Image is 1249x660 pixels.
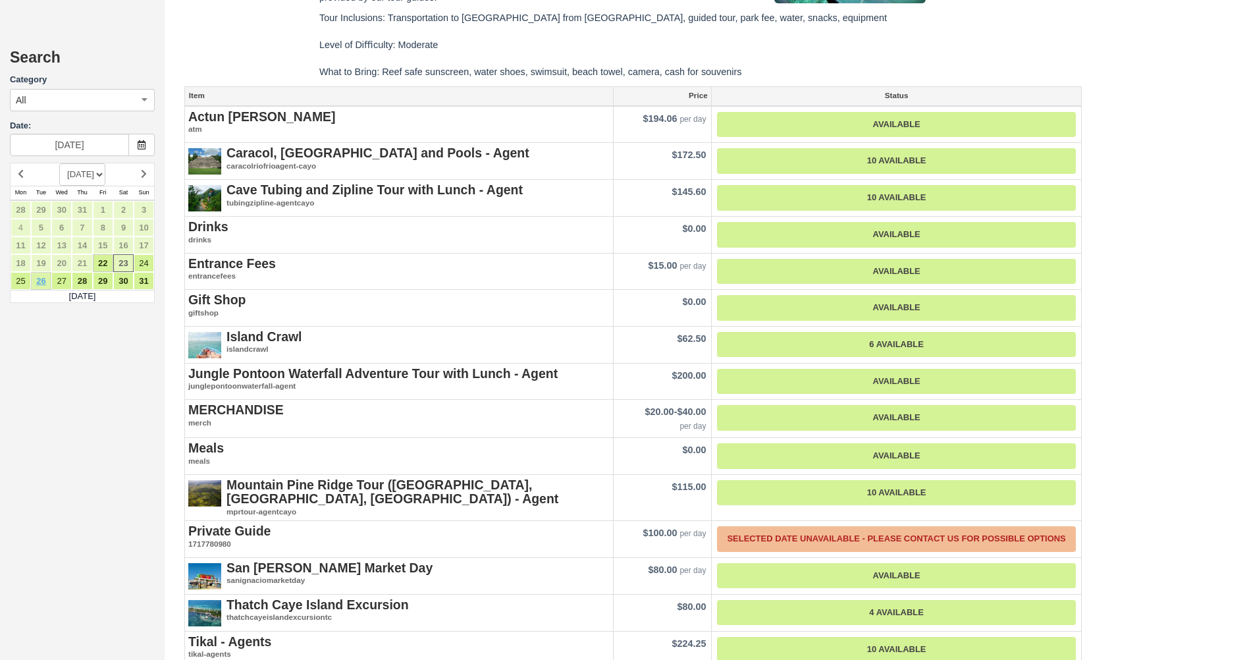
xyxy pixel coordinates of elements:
strong: Caracol, [GEOGRAPHIC_DATA] and Pools - Agent [226,146,529,160]
em: tikal-agents [188,649,610,660]
a: 28 [11,201,31,219]
span: $172.50 [672,150,706,160]
strong: Drinks [188,219,228,234]
a: 15 [93,236,113,254]
a: 20 [51,254,72,272]
a: 28 [72,272,92,290]
a: Status [712,87,1080,105]
a: 18 [11,254,31,272]
a: Item [185,87,613,105]
a: 30 [51,201,72,219]
a: 23 [113,254,134,272]
a: Cave Tubing and Zipline Tour with Lunch - Agenttubingzipline-agentcayo [188,183,610,208]
a: 24 [134,254,154,272]
th: Mon [11,186,31,200]
a: 31 [72,201,92,219]
em: mprtour-agentcayo [188,507,610,518]
span: $20.00 [645,406,674,417]
a: 7 [72,219,92,236]
a: 17 [134,236,154,254]
a: Available [717,222,1075,248]
em: tubingzipline-agentcayo [188,198,610,209]
a: Available [717,295,1075,321]
a: MERCHANDISEmerch [188,403,610,428]
a: Available [717,369,1075,395]
span: $115.00 [672,481,706,492]
strong: Jungle Pontoon Waterfall Adventure Tour with Lunch - Agent [188,366,558,381]
a: 30 [113,272,134,290]
p: Tour Inclusions: Transportation to [GEOGRAPHIC_DATA] from [GEOGRAPHIC_DATA], guided tour, park fe... [319,11,988,79]
a: Actun [PERSON_NAME]atm [188,110,610,135]
a: 19 [31,254,51,272]
span: $194.06 [643,113,677,124]
img: S296-3 [188,598,221,631]
em: per day [679,115,706,124]
strong: Thatch Caye Island Excursion [226,597,409,612]
strong: Gift Shop [188,292,246,307]
em: merch [188,418,610,429]
em: per day [679,566,706,575]
th: Tue [31,186,51,200]
strong: Entrance Fees [188,256,276,271]
span: $80.00 [677,601,706,612]
th: Fri [93,186,113,200]
img: S305-1 [188,330,221,363]
span: $100.00 [643,528,677,538]
em: thatchcayeislandexcursiontc [188,612,610,623]
strong: Cave Tubing and Zipline Tour with Lunch - Agent [226,182,523,197]
span: $0.00 [682,223,706,234]
a: 8 [93,219,113,236]
em: sanignaciomarketday [188,575,610,586]
span: $80.00 [648,564,677,575]
em: atm [188,124,610,135]
span: $40.00 [677,406,706,417]
em: meals [188,456,610,467]
a: 10 [134,219,154,236]
a: 29 [31,201,51,219]
a: 11 [11,236,31,254]
a: Available [717,563,1075,589]
a: Available [717,112,1075,138]
em: drinks [188,234,610,246]
strong: Island Crawl [226,329,302,344]
span: $62.50 [677,333,706,344]
a: 10 Available [717,480,1075,506]
span: $0.00 [682,296,706,307]
th: Wed [51,186,72,200]
label: Date: [10,120,155,132]
a: Price [614,87,712,105]
strong: Meals [188,441,224,455]
em: entrancefees [188,271,610,282]
em: per day [679,529,706,538]
a: 5 [31,219,51,236]
a: 6 Available [717,332,1075,358]
img: S283-1 [188,183,221,216]
td: [DATE] [11,290,155,303]
a: 1 [93,201,113,219]
strong: MERCHANDISE [188,402,284,417]
span: - [645,406,706,417]
a: 13 [51,236,72,254]
a: Drinksdrinks [188,220,610,245]
em: giftshop [188,308,610,319]
a: 27 [51,272,72,290]
a: 4 Available [717,600,1075,626]
a: San [PERSON_NAME] Market Daysanignaciomarketday [188,561,610,586]
img: S282-1 [188,478,221,511]
a: 2 [113,201,134,219]
em: per day [679,261,706,271]
label: Category [10,74,155,86]
a: 21 [72,254,92,272]
em: islandcrawl [188,344,610,355]
button: All [10,89,155,111]
a: 29 [93,272,113,290]
a: Available [717,405,1075,431]
a: Mealsmeals [188,441,610,466]
a: Mountain Pine Ridge Tour ([GEOGRAPHIC_DATA], [GEOGRAPHIC_DATA], [GEOGRAPHIC_DATA]) - Agentmprtour... [188,478,610,517]
a: 9 [113,219,134,236]
strong: San [PERSON_NAME] Market Day [226,561,433,575]
a: Available [717,443,1075,469]
em: per day [679,422,706,431]
a: Entrance Feesentrancefees [188,257,610,282]
a: 31 [134,272,154,290]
